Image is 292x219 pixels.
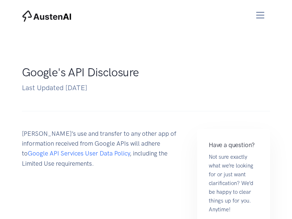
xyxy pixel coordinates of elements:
button: Toggle navigation [250,8,270,22]
h1: Google's API Disclosure [22,65,255,79]
p: [PERSON_NAME]’s use and transfer to any other app of information received from Google APIs will a... [22,129,182,169]
h4: Have a question? [209,141,258,150]
img: AustenAI Home [22,10,72,22]
p: Last Updated [DATE] [22,82,255,93]
p: Not sure exactly what we’re looking for or just want clarification? We’d be happy to clear things... [209,153,258,214]
a: Google API Services User Data Policy [28,150,130,157]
